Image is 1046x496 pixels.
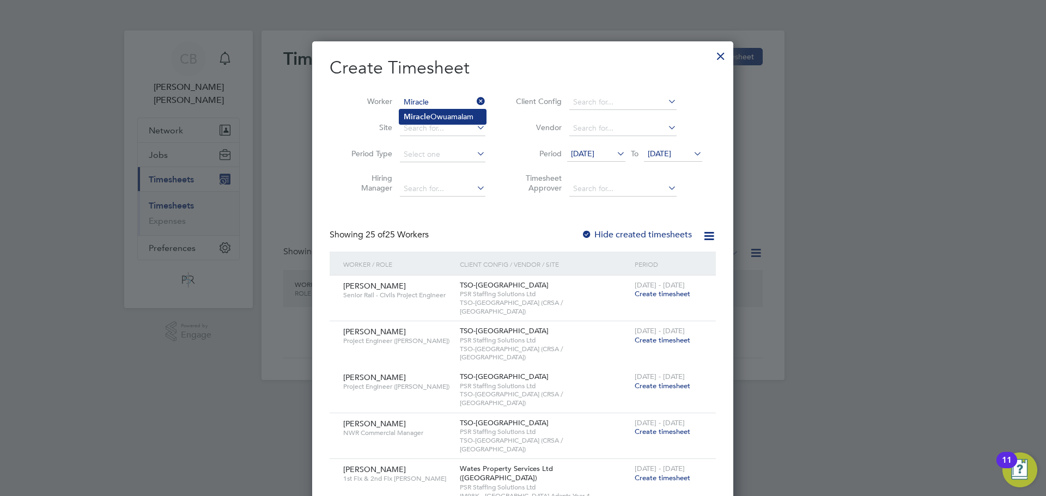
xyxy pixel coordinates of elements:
span: Create timesheet [635,381,690,390]
span: To [628,146,642,161]
div: 11 [1002,460,1012,474]
b: Miracle [404,112,430,121]
span: [DATE] - [DATE] [635,464,685,473]
input: Select one [400,147,485,162]
span: Create timesheet [635,427,690,436]
span: [PERSON_NAME] [343,464,406,474]
span: TSO-[GEOGRAPHIC_DATA] [460,418,549,427]
label: Timesheet Approver [513,173,562,193]
label: Period [513,149,562,158]
span: Project Engineer ([PERSON_NAME]) [343,382,452,391]
span: Create timesheet [635,473,690,482]
label: Site [343,123,392,132]
span: [DATE] - [DATE] [635,280,685,290]
input: Search for... [400,121,485,136]
span: [DATE] [648,149,671,158]
span: TSO-[GEOGRAPHIC_DATA] (CRSA / [GEOGRAPHIC_DATA]) [460,298,629,315]
span: [PERSON_NAME] [343,372,406,382]
label: Vendor [513,123,562,132]
span: [DATE] - [DATE] [635,418,685,427]
span: [DATE] - [DATE] [635,326,685,335]
div: Client Config / Vendor / Site [457,252,632,277]
label: Worker [343,96,392,106]
div: Worker / Role [340,252,457,277]
button: Open Resource Center, 11 new notifications [1002,452,1037,487]
label: Hide created timesheets [581,229,692,240]
span: 25 of [366,229,385,240]
span: [DATE] - [DATE] [635,372,685,381]
div: Showing [330,229,431,241]
span: Project Engineer ([PERSON_NAME]) [343,336,452,345]
span: TSO-[GEOGRAPHIC_DATA] (CRSA / [GEOGRAPHIC_DATA]) [460,436,629,453]
span: 25 Workers [366,229,429,240]
span: PSR Staffing Solutions Ltd [460,427,629,436]
input: Search for... [400,181,485,197]
h2: Create Timesheet [330,57,716,79]
span: Senior Rail - Civils Project Engineer [343,291,452,299]
label: Period Type [343,149,392,158]
span: [DATE] [571,149,594,158]
span: [PERSON_NAME] [343,281,406,291]
label: Hiring Manager [343,173,392,193]
span: PSR Staffing Solutions Ltd [460,336,629,345]
span: Create timesheet [635,289,690,298]
input: Search for... [569,121,677,136]
span: [PERSON_NAME] [343,419,406,428]
div: Period [632,252,705,277]
input: Search for... [569,181,677,197]
span: PSR Staffing Solutions Ltd [460,290,629,298]
span: PSR Staffing Solutions Ltd [460,483,629,492]
span: Wates Property Services Ltd ([GEOGRAPHIC_DATA]) [460,464,553,482]
label: Client Config [513,96,562,106]
span: TSO-[GEOGRAPHIC_DATA] [460,372,549,381]
span: NWR Commercial Manager [343,428,452,437]
input: Search for... [569,95,677,110]
span: TSO-[GEOGRAPHIC_DATA] [460,280,549,290]
span: TSO-[GEOGRAPHIC_DATA] (CRSA / [GEOGRAPHIC_DATA]) [460,345,629,362]
span: TSO-[GEOGRAPHIC_DATA] [460,326,549,335]
span: PSR Staffing Solutions Ltd [460,382,629,390]
span: [PERSON_NAME] [343,327,406,336]
span: Create timesheet [635,335,690,345]
span: TSO-[GEOGRAPHIC_DATA] (CRSA / [GEOGRAPHIC_DATA]) [460,390,629,407]
li: Owuamalam [399,109,486,124]
input: Search for... [400,95,485,110]
span: 1st Fix & 2nd Fix [PERSON_NAME] [343,474,452,483]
